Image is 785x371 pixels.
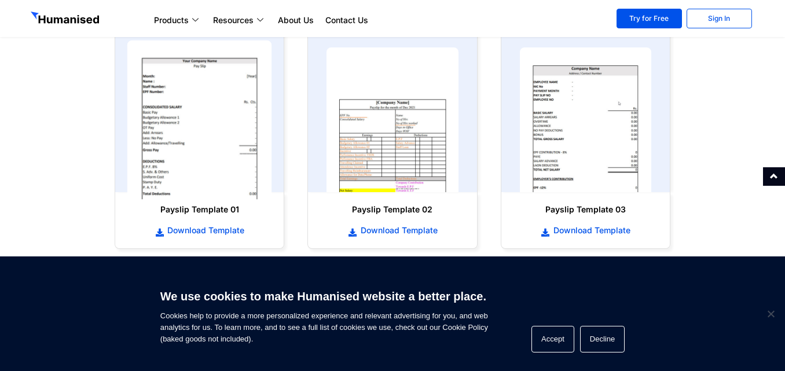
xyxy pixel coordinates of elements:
span: Download Template [358,225,438,236]
img: payslip template [520,47,651,192]
a: Download Template [127,224,272,237]
a: Products [148,13,207,27]
h6: We use cookies to make Humanised website a better place. [160,288,488,304]
button: Decline [580,326,625,352]
h6: Payslip Template 02 [320,204,465,215]
img: GetHumanised Logo [31,12,101,27]
a: About Us [272,13,320,27]
a: Download Template [320,224,465,237]
img: payslip template [327,47,458,192]
button: Accept [531,326,574,352]
h6: Payslip Template 03 [513,204,658,215]
a: Sign In [687,9,752,28]
span: Cookies help to provide a more personalized experience and relevant advertising for you, and web ... [160,282,488,345]
a: Try for Free [617,9,682,28]
span: Download Template [551,225,630,236]
a: Contact Us [320,13,374,27]
img: payslip template [127,41,272,200]
span: Decline [765,308,776,319]
span: Download Template [164,225,244,236]
a: Download Template [513,224,658,237]
h6: Payslip Template 01 [127,204,272,215]
a: Resources [207,13,272,27]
